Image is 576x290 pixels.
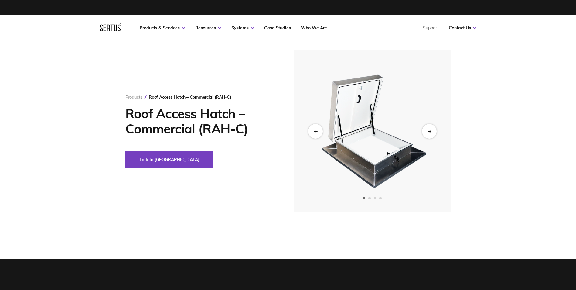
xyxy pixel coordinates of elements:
a: Contact Us [449,25,476,31]
span: Go to slide 4 [379,197,382,199]
div: Previous slide [308,124,323,139]
a: Products & Services [140,25,185,31]
span: Go to slide 2 [368,197,371,199]
h1: Roof Access Hatch – Commercial (RAH-C) [125,106,276,136]
button: Talk to [GEOGRAPHIC_DATA] [125,151,213,168]
a: Support [423,25,439,31]
a: Resources [195,25,221,31]
a: Who We Are [301,25,327,31]
span: Go to slide 3 [374,197,376,199]
div: Next slide [422,124,437,139]
a: Systems [231,25,254,31]
a: Products [125,95,142,100]
a: Case Studies [264,25,291,31]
